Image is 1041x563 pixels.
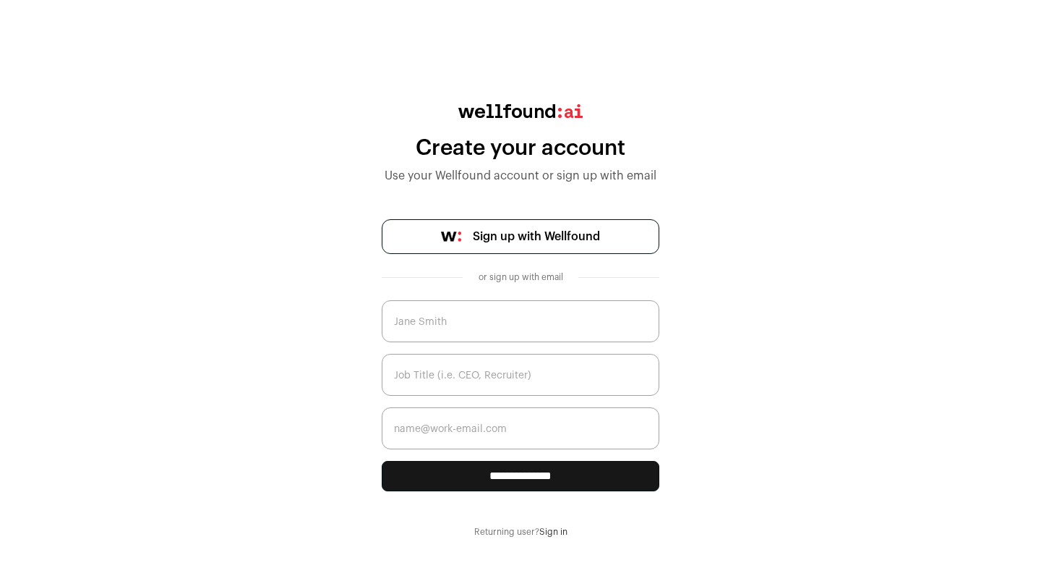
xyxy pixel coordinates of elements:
[458,104,583,118] img: wellfound:ai
[441,232,461,242] img: wellfound-symbol-flush-black-fb3c872781a75f747ccb3a119075da62bfe97bd399995f84a933054e44a575c4.png
[382,526,659,538] div: Returning user?
[382,219,659,254] a: Sign up with Wellfound
[382,354,659,396] input: Job Title (i.e. CEO, Recruiter)
[382,407,659,449] input: name@work-email.com
[539,528,567,536] a: Sign in
[382,135,659,161] div: Create your account
[473,228,600,245] span: Sign up with Wellfound
[382,167,659,185] div: Use your Wellfound account or sign up with email
[474,271,567,283] div: or sign up with email
[382,300,659,342] input: Jane Smith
